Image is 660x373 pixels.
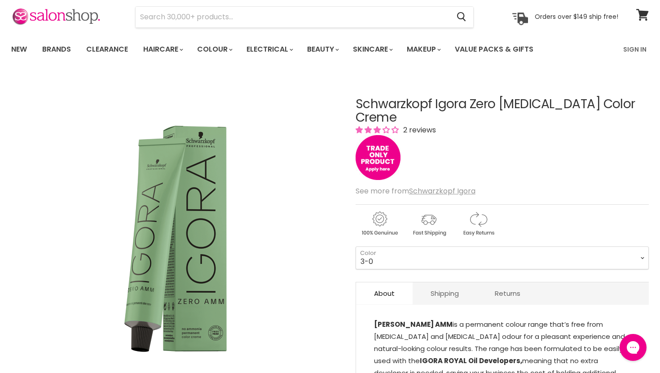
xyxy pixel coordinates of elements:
input: Search [136,7,449,27]
img: genuine.gif [356,210,403,237]
a: Beauty [300,40,344,59]
a: Makeup [400,40,446,59]
img: tradeonly_small.jpg [356,135,400,180]
form: Product [135,6,474,28]
img: returns.gif [454,210,502,237]
span: 2 reviews [400,125,436,135]
a: Schwarzkopf Igora [409,186,475,196]
a: New [4,40,34,59]
strong: IGORA ROYAL Oil Developers, [420,356,522,365]
iframe: Gorgias live chat messenger [615,331,651,364]
p: Orders over $149 ship free! [535,13,618,21]
a: Sign In [618,40,652,59]
strong: [PERSON_NAME] AMM [374,320,453,329]
a: Value Packs & Gifts [448,40,540,59]
img: shipping.gif [405,210,453,237]
h1: Schwarzkopf Igora Zero [MEDICAL_DATA] Color Creme [356,97,649,125]
a: About [356,282,413,304]
a: Returns [477,282,538,304]
a: Clearance [79,40,135,59]
a: Electrical [240,40,299,59]
img: Schwarzkopf Igora Zero Ammonia Color Creme [62,126,289,352]
a: Haircare [136,40,189,59]
a: Shipping [413,282,477,304]
a: Skincare [346,40,398,59]
a: Colour [190,40,238,59]
span: 3.00 stars [356,125,400,135]
ul: Main menu [4,36,579,62]
a: Brands [35,40,78,59]
button: Search [449,7,473,27]
span: See more from [356,186,475,196]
